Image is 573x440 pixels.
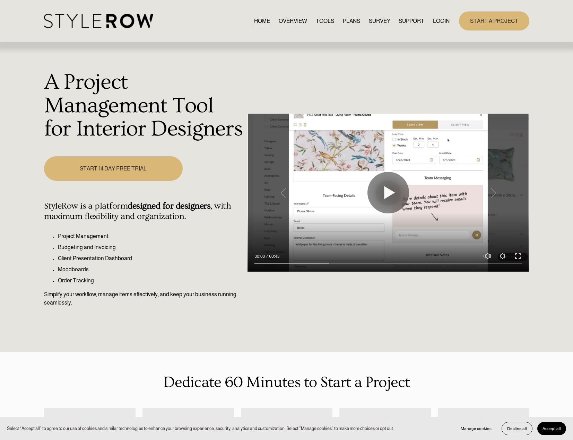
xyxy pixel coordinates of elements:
[58,265,244,274] p: Moodboards
[542,426,561,431] span: Accept all
[58,276,244,285] p: Order Tracking
[507,426,527,431] span: Decline all
[367,172,409,213] button: Play
[267,253,281,260] div: Duration
[44,14,153,28] img: StyleRow
[58,243,244,252] p: Budgeting and Invoicing
[399,17,424,25] span: SUPPORT
[44,71,244,141] h1: A Project Management Tool for Interior Designers
[369,16,390,26] a: SURVEY
[58,232,244,240] p: Project Management
[279,16,307,26] a: OVERVIEW
[433,16,450,26] a: LOGIN
[502,422,532,435] button: Decline all
[537,422,566,435] button: Accept all
[316,16,334,26] a: TOOLS
[461,426,492,431] span: Manage cookies
[128,201,210,211] strong: designed for designers
[459,11,529,30] a: START A PROJECT
[44,290,244,307] p: Simplify your workflow, manage items effectively, and keep your business running seamlessly.
[44,156,183,181] a: START 14 DAY FREE TRIAL
[254,16,270,26] a: HOME
[58,254,244,263] p: Client Presentation Dashboard
[254,261,522,266] input: Seek
[44,371,529,394] p: Dedicate 60 Minutes to Start a Project
[399,16,424,26] a: folder dropdown
[343,16,360,26] a: PLANS
[455,422,497,435] button: Manage cookies
[44,201,244,222] h4: StyleRow is a platform , with maximum flexibility and organization.
[254,253,267,260] div: Current time
[7,425,394,432] p: Select “Accept all” to agree to our use of cookies and similar technologies to enhance your brows...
